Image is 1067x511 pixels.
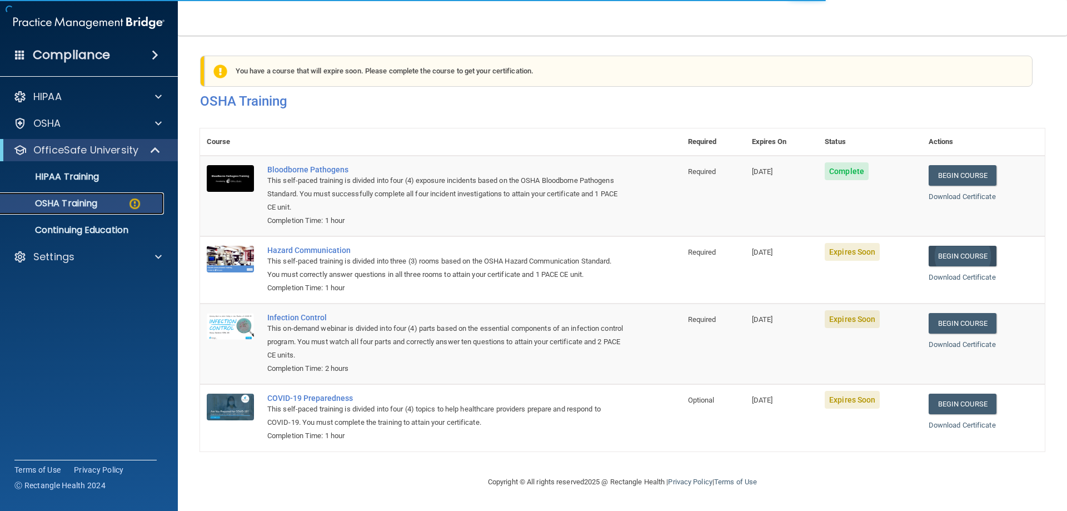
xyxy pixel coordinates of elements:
span: Complete [825,162,869,180]
span: [DATE] [752,167,773,176]
a: OfficeSafe University [13,143,161,157]
span: Required [688,167,716,176]
span: [DATE] [752,396,773,404]
a: COVID-19 Preparedness [267,394,626,403]
div: Completion Time: 1 hour [267,281,626,295]
a: Download Certificate [929,192,996,201]
div: Completion Time: 1 hour [267,429,626,443]
div: This self-paced training is divided into four (4) exposure incidents based on the OSHA Bloodborne... [267,174,626,214]
th: Required [681,128,745,156]
div: Completion Time: 2 hours [267,362,626,375]
span: Expires Soon [825,391,880,409]
span: [DATE] [752,315,773,324]
div: This self-paced training is divided into three (3) rooms based on the OSHA Hazard Communication S... [267,255,626,281]
img: exclamation-circle-solid-warning.7ed2984d.png [213,65,227,78]
a: Download Certificate [929,421,996,429]
a: Privacy Policy [668,478,712,486]
h4: OSHA Training [200,93,1045,109]
img: warning-circle.0cc9ac19.png [128,197,142,211]
a: Begin Course [929,394,996,414]
th: Expires On [745,128,819,156]
a: Download Certificate [929,273,996,281]
span: Required [688,315,716,324]
span: Ⓒ Rectangle Health 2024 [14,480,106,491]
a: Privacy Policy [74,464,124,475]
a: OSHA [13,117,162,130]
div: You have a course that will expire soon. Please complete the course to get your certification. [205,56,1033,87]
th: Status [818,128,921,156]
h4: Compliance [33,47,110,63]
a: Begin Course [929,313,996,334]
a: Bloodborne Pathogens [267,165,626,174]
p: HIPAA [33,90,62,103]
span: Expires Soon [825,310,880,328]
span: [DATE] [752,248,773,256]
div: Copyright © All rights reserved 2025 @ Rectangle Health | | [420,464,825,500]
p: OSHA Training [7,198,97,209]
span: Required [688,248,716,256]
a: Download Certificate [929,340,996,349]
th: Course [200,128,261,156]
img: PMB logo [13,12,164,34]
a: Settings [13,250,162,264]
span: Optional [688,396,715,404]
a: Infection Control [267,313,626,322]
th: Actions [922,128,1045,156]
a: Begin Course [929,246,996,266]
p: OSHA [33,117,61,130]
p: Continuing Education [7,225,159,236]
div: This self-paced training is divided into four (4) topics to help healthcare providers prepare and... [267,403,626,429]
span: Expires Soon [825,243,880,261]
a: Terms of Use [14,464,61,475]
a: Terms of Use [714,478,757,486]
p: OfficeSafe University [33,143,138,157]
a: Hazard Communication [267,246,626,255]
a: Begin Course [929,165,996,186]
p: Settings [33,250,74,264]
a: HIPAA [13,90,162,103]
div: Completion Time: 1 hour [267,214,626,227]
p: HIPAA Training [7,171,99,182]
div: This on-demand webinar is divided into four (4) parts based on the essential components of an inf... [267,322,626,362]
